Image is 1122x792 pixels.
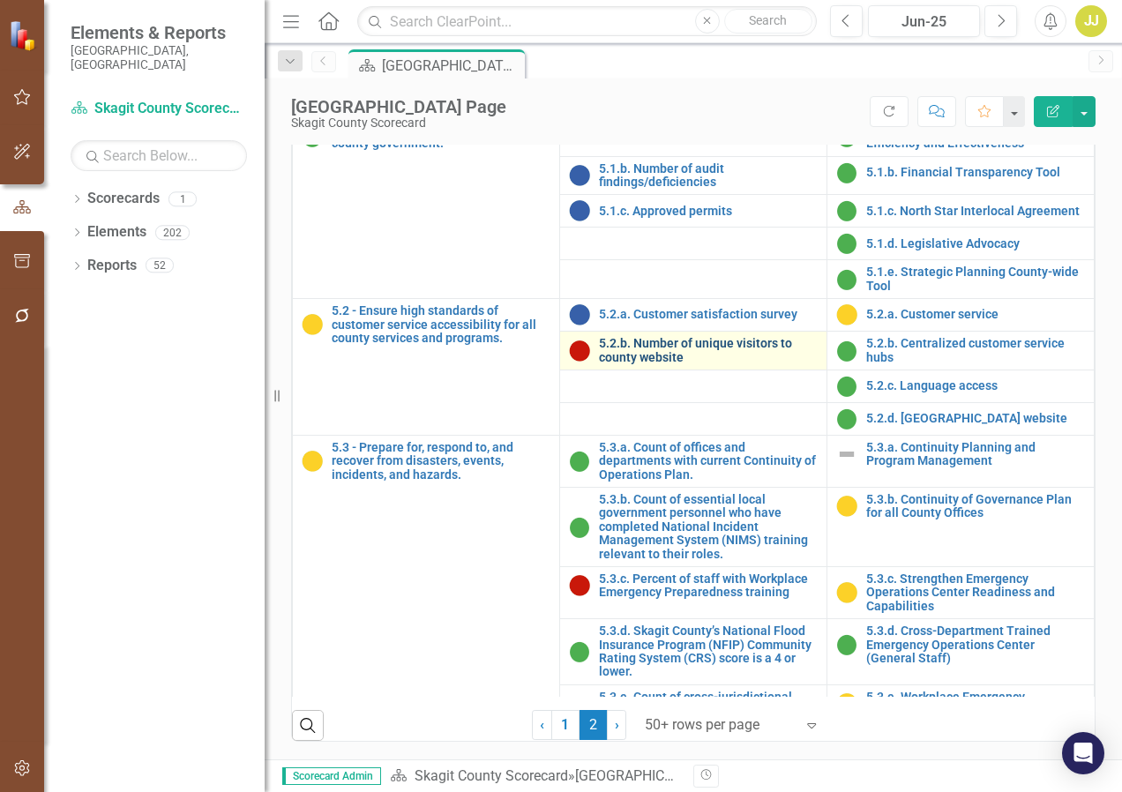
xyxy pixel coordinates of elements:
[580,710,608,740] span: 2
[569,165,590,186] img: No Information
[71,43,247,72] small: [GEOGRAPHIC_DATA], [GEOGRAPHIC_DATA]
[302,314,323,335] img: Caution
[836,269,857,290] img: On Target
[540,716,544,733] span: ‹
[827,402,1095,435] td: Double-Click to Edit Right Click for Context Menu
[599,493,818,561] a: 5.3.b. Count of essential local government personnel who have completed National Incident Managem...
[874,11,974,33] div: Jun-25
[599,624,818,679] a: 5.3.d. Skagit County’s National Flood Insurance Program (NFIP) Community Rating System (CRS) scor...
[390,766,680,787] div: »
[599,308,818,321] a: 5.2.a. Customer satisfaction survey
[291,97,506,116] div: [GEOGRAPHIC_DATA] Page
[827,488,1095,567] td: Double-Click to Edit Right Click for Context Menu
[836,162,857,183] img: On Target
[836,634,857,655] img: On Target
[827,299,1095,332] td: Double-Click to Edit Right Click for Context Menu
[836,200,857,221] img: On Target
[551,710,580,740] a: 1
[560,488,827,567] td: Double-Click to Edit Right Click for Context Menu
[357,6,817,37] input: Search ClearPoint...
[71,99,247,119] a: Skagit County Scorecard
[560,156,827,195] td: Double-Click to Edit Right Click for Context Menu
[866,237,1085,250] a: 5.1.d. Legislative Advocacy
[569,200,590,221] img: No Information
[9,19,40,50] img: ClearPoint Strategy
[836,496,857,517] img: Caution
[560,619,827,685] td: Double-Click to Edit Right Click for Context Menu
[1075,5,1107,37] button: JJ
[836,304,857,325] img: Caution
[599,205,818,218] a: 5.1.c. Approved permits
[827,684,1095,736] td: Double-Click to Edit Right Click for Context Menu
[827,619,1095,685] td: Double-Click to Edit Right Click for Context Menu
[71,22,247,43] span: Elements & Reports
[866,624,1085,665] a: 5.3.d. Cross-Department Trained Emergency Operations Center (General Staff)
[415,767,568,784] a: Skagit County Scorecard
[868,5,980,37] button: Jun-25
[560,299,827,332] td: Double-Click to Edit Right Click for Context Menu
[87,256,137,276] a: Reports
[836,340,857,362] img: On Target
[866,441,1085,468] a: 5.3.a. Continuity Planning and Program Management
[599,162,818,190] a: 5.1.b. Number of audit findings/deficiencies
[599,691,818,731] a: 5.3.e. Count of cross-jurisdictional emergency management trainings and exercises.
[560,332,827,370] td: Double-Click to Edit Right Click for Context Menu
[291,116,506,130] div: Skagit County Scorecard
[332,304,550,345] a: 5.2 - Ensure high standards of customer service accessibility for all county services and programs.
[569,304,590,325] img: No Information
[836,408,857,430] img: On Target
[569,340,590,362] img: Below Plan
[1062,732,1104,774] div: Open Intercom Messenger
[836,376,857,397] img: On Target
[827,260,1095,299] td: Double-Click to Edit Right Click for Context Menu
[569,451,590,472] img: On Target
[866,337,1085,364] a: 5.2.b. Centralized customer service hubs
[866,412,1085,425] a: 5.2.d. [GEOGRAPHIC_DATA] website
[724,9,812,34] button: Search
[836,582,857,603] img: Caution
[599,572,818,600] a: 5.3.c. Percent of staff with Workplace Emergency Preparedness training
[560,567,827,619] td: Double-Click to Edit Right Click for Context Menu
[87,189,160,209] a: Scorecards
[599,441,818,482] a: 5.3.a. Count of offices and departments with current Continuity of Operations Plan.
[560,195,827,228] td: Double-Click to Edit Right Click for Context Menu
[560,684,827,736] td: Double-Click to Edit Right Click for Context Menu
[836,444,857,465] img: Not Defined
[599,337,818,364] a: 5.2.b. Number of unique visitors to county website
[749,13,787,27] span: Search
[293,117,560,298] td: Double-Click to Edit Right Click for Context Menu
[282,767,381,785] span: Scorecard Admin
[569,517,590,538] img: On Target
[569,575,590,596] img: Below Plan
[827,195,1095,228] td: Double-Click to Edit Right Click for Context Menu
[615,716,619,733] span: ›
[866,379,1085,392] a: 5.2.c. Language access
[168,191,197,206] div: 1
[866,205,1085,218] a: 5.1.c. North Star Interlocal Agreement
[866,493,1085,520] a: 5.3.b. Continuity of Governance Plan for all County Offices
[827,370,1095,402] td: Double-Click to Edit Right Click for Context Menu
[71,140,247,171] input: Search Below...
[569,641,590,662] img: On Target
[866,166,1085,179] a: 5.1.b. Financial Transparency Tool
[302,451,323,472] img: Caution
[866,308,1085,321] a: 5.2.a. Customer service
[827,156,1095,195] td: Double-Click to Edit Right Click for Context Menu
[866,572,1085,613] a: 5.3.c. Strengthen Emergency Operations Center Readiness and Capabilities
[575,767,744,784] div: [GEOGRAPHIC_DATA] Page
[332,441,550,482] a: 5.3 - Prepare for, respond to, and recover from disasters, events, incidents, and hazards.
[382,55,520,77] div: [GEOGRAPHIC_DATA] Page
[866,691,1085,718] a: 5.3.e. Workplace Emergency Preparedness
[827,228,1095,260] td: Double-Click to Edit Right Click for Context Menu
[146,258,174,273] div: 52
[866,265,1085,293] a: 5.1.e. Strategic Planning County-wide Tool
[560,435,827,487] td: Double-Click to Edit Right Click for Context Menu
[827,435,1095,487] td: Double-Click to Edit Right Click for Context Menu
[836,693,857,714] img: Caution
[836,233,857,254] img: On Target
[155,225,190,240] div: 202
[827,332,1095,370] td: Double-Click to Edit Right Click for Context Menu
[87,222,146,243] a: Elements
[827,567,1095,619] td: Double-Click to Edit Right Click for Context Menu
